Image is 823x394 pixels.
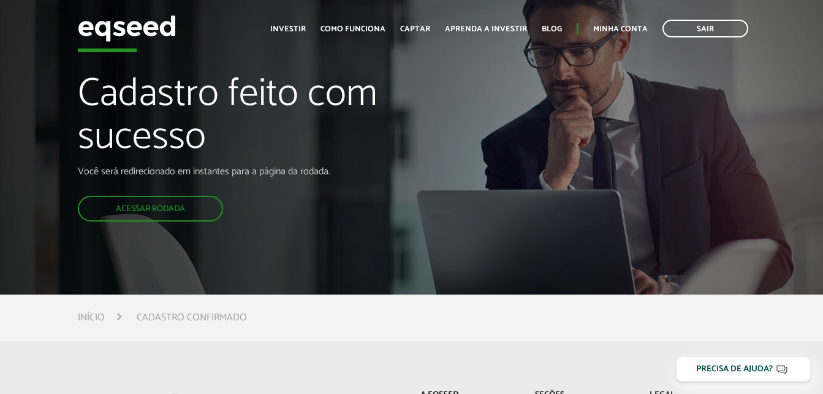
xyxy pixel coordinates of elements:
a: Aprenda a investir [445,25,527,33]
a: Início [78,313,105,323]
li: Cadastro confirmado [137,309,247,326]
a: Investir [270,25,306,33]
p: Você será redirecionado em instantes para a página da rodada. [78,166,471,177]
a: Minha conta [593,25,648,33]
a: Captar [400,25,430,33]
img: EqSeed [78,12,176,45]
a: Acessar rodada [78,196,223,222]
a: Sair [662,20,748,37]
a: Como funciona [320,25,385,33]
h1: Cadastro feito com sucesso [78,73,471,166]
a: Blog [542,25,562,33]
